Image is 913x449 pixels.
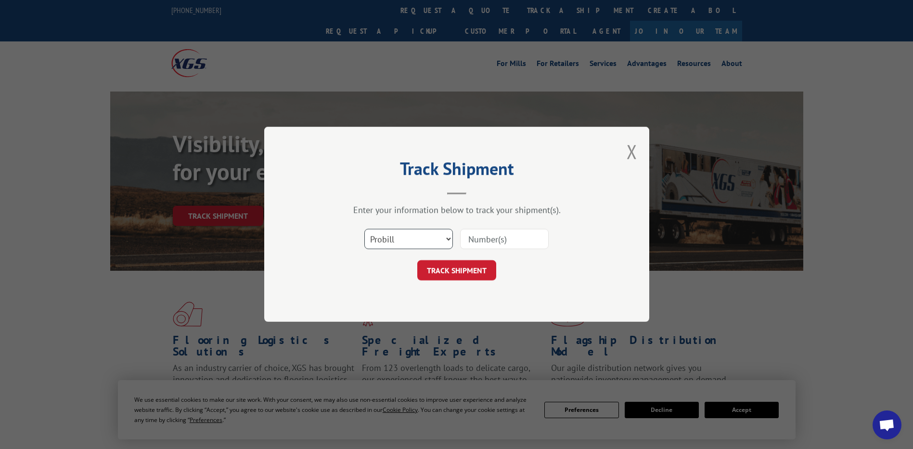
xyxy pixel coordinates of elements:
input: Number(s) [460,229,549,250]
div: Open chat [873,410,901,439]
div: Enter your information below to track your shipment(s). [312,205,601,216]
h2: Track Shipment [312,162,601,180]
button: TRACK SHIPMENT [417,261,496,281]
button: Close modal [627,139,637,164]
